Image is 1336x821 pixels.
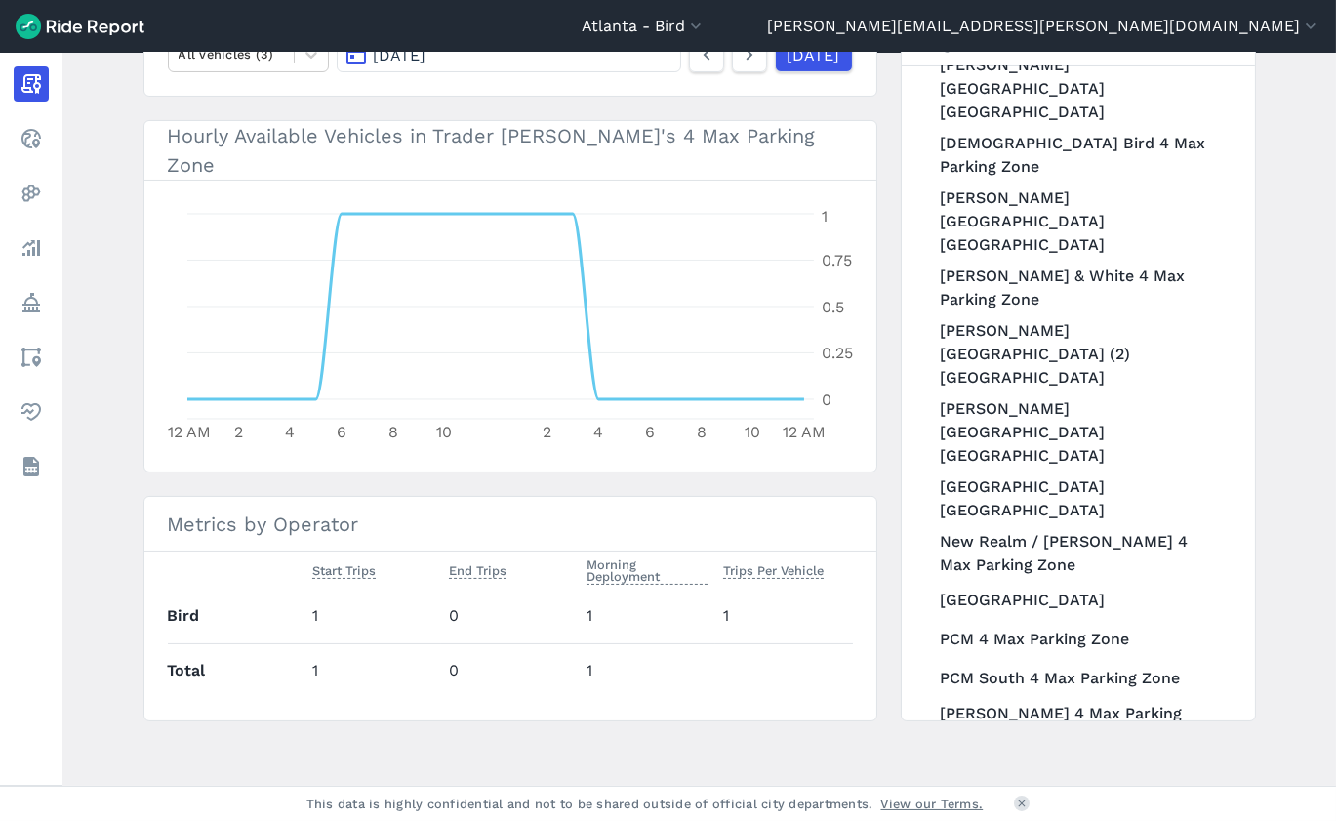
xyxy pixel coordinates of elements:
[822,207,828,226] tspan: 1
[822,344,853,362] tspan: 0.25
[929,581,1232,620] a: [GEOGRAPHIC_DATA]
[587,554,708,589] button: Morning Deployment
[14,285,49,320] a: Policy
[387,423,397,441] tspan: 8
[929,698,1232,753] a: [PERSON_NAME] 4 Max Parking Zone
[881,795,984,813] a: View our Terms.
[593,423,603,441] tspan: 4
[775,37,853,72] a: [DATE]
[579,643,715,697] td: 1
[14,449,49,484] a: Datasets
[696,423,706,441] tspan: 8
[767,15,1320,38] button: [PERSON_NAME][EMAIL_ADDRESS][PERSON_NAME][DOMAIN_NAME]
[14,340,49,375] a: Areas
[543,423,551,441] tspan: 2
[436,423,452,441] tspan: 10
[745,423,760,441] tspan: 10
[312,559,376,579] span: Start Trips
[587,554,708,585] span: Morning Deployment
[285,423,295,441] tspan: 4
[822,251,852,269] tspan: 0.75
[14,176,49,211] a: Heatmaps
[929,659,1232,698] a: PCM South 4 Max Parking Zone
[929,472,1232,526] a: [GEOGRAPHIC_DATA] [GEOGRAPHIC_DATA]
[715,590,852,643] td: 1
[441,590,578,643] td: 0
[168,643,304,697] th: Total
[449,559,506,579] span: End Trips
[304,643,441,697] td: 1
[373,46,425,64] span: [DATE]
[822,390,831,409] tspan: 0
[144,121,876,181] h3: Hourly Available Vehicles in Trader [PERSON_NAME]'s 4 Max Parking Zone
[14,230,49,266] a: Analyze
[929,393,1232,472] a: [PERSON_NAME][GEOGRAPHIC_DATA] [GEOGRAPHIC_DATA]
[16,14,144,39] img: Ride Report
[144,497,876,552] h3: Metrics by Operator
[168,423,211,441] tspan: 12 AM
[337,423,346,441] tspan: 6
[449,559,506,583] button: End Trips
[929,128,1232,183] a: [DEMOGRAPHIC_DATA] Bird 4 Max Parking Zone
[783,423,826,441] tspan: 12 AM
[645,423,655,441] tspan: 6
[312,559,376,583] button: Start Trips
[929,50,1232,128] a: [PERSON_NAME][GEOGRAPHIC_DATA] [GEOGRAPHIC_DATA]
[929,183,1232,261] a: [PERSON_NAME][GEOGRAPHIC_DATA] [GEOGRAPHIC_DATA]
[14,394,49,430] a: Health
[168,590,304,643] th: Bird
[929,620,1232,659] a: PCM 4 Max Parking Zone
[441,643,578,697] td: 0
[14,121,49,156] a: Realtime
[304,590,441,643] td: 1
[723,559,824,579] span: Trips Per Vehicle
[337,37,680,72] button: [DATE]
[723,559,824,583] button: Trips Per Vehicle
[929,315,1232,393] a: [PERSON_NAME][GEOGRAPHIC_DATA] (2) [GEOGRAPHIC_DATA]
[929,261,1232,315] a: [PERSON_NAME] & White 4 Max Parking Zone
[14,66,49,102] a: Report
[929,526,1232,581] a: New Realm / [PERSON_NAME] 4 Max Parking Zone
[234,423,243,441] tspan: 2
[579,590,715,643] td: 1
[822,298,844,316] tspan: 0.5
[582,15,706,38] button: Atlanta - Bird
